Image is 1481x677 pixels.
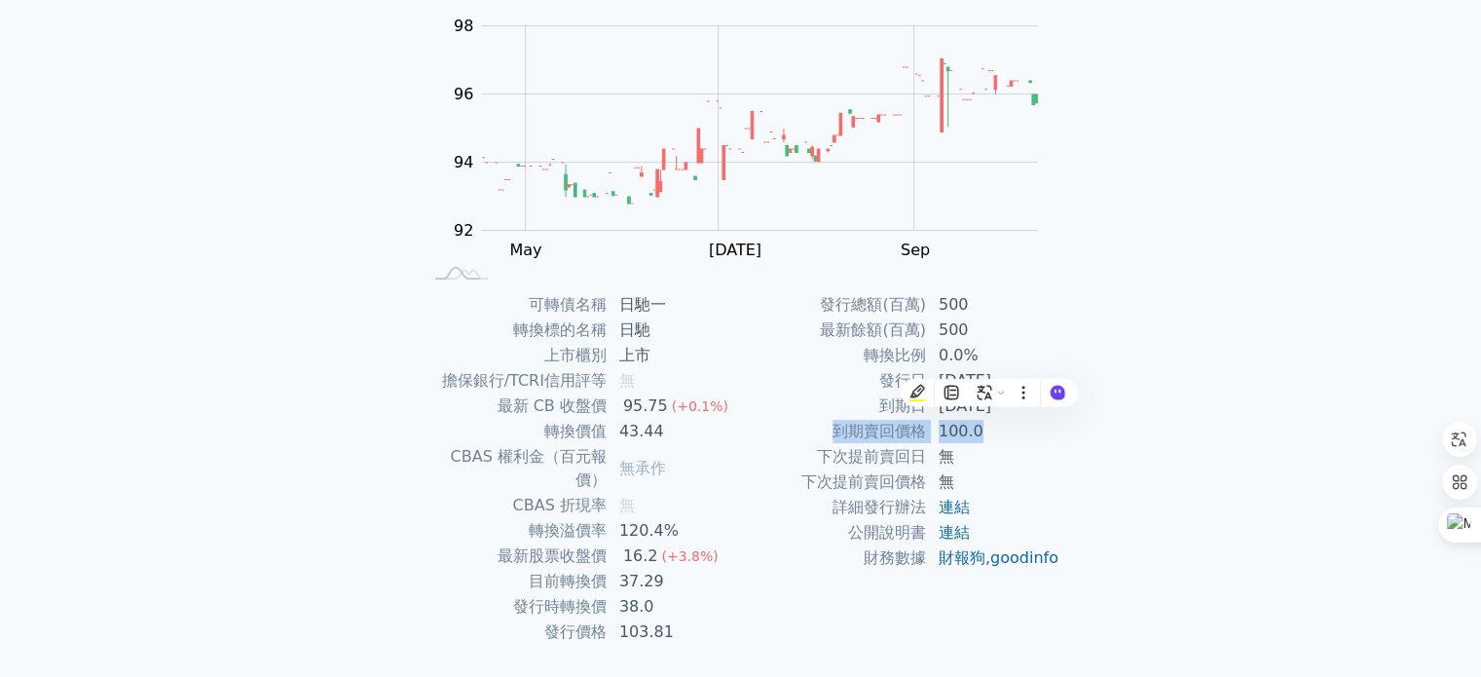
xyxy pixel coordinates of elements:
td: 上市 [608,343,741,368]
td: 財務數據 [741,545,927,571]
a: 財報狗 [939,548,985,567]
td: 日馳一 [608,292,741,318]
a: 連結 [939,498,970,516]
td: 0.0% [927,343,1060,368]
td: 上市櫃別 [422,343,608,368]
td: 日馳 [608,318,741,343]
td: 43.44 [608,419,741,444]
td: 擔保銀行/TCRI信用評等 [422,368,608,394]
td: 103.81 [608,620,741,645]
td: 37.29 [608,569,741,594]
td: 目前轉換價 [422,569,608,594]
span: 無 [619,496,635,514]
td: 100.0 [927,419,1060,444]
tspan: 92 [454,221,473,240]
tspan: 96 [454,85,473,103]
tspan: 98 [454,17,473,35]
td: 500 [927,292,1060,318]
td: 最新股票收盤價 [422,544,608,569]
tspan: [DATE] [709,241,761,259]
td: 發行價格 [422,620,608,645]
td: 到期日 [741,394,927,419]
a: goodinfo [990,548,1058,567]
div: 16.2 [619,545,662,568]
td: 詳細發行辦法 [741,495,927,520]
span: 無 [619,371,635,390]
td: 公開說明書 [741,520,927,545]
a: 連結 [939,523,970,542]
td: 120.4% [608,518,741,544]
td: CBAS 權利金（百元報價） [422,444,608,493]
div: 聊天小工具 [1384,583,1481,677]
td: 轉換價值 [422,419,608,444]
tspan: 94 [454,153,473,171]
td: 38.0 [608,594,741,620]
tspan: May [509,241,541,259]
td: 可轉債名稱 [422,292,608,318]
div: 95.75 [619,395,672,418]
td: CBAS 折現率 [422,493,608,518]
span: (+3.8%) [661,548,718,564]
td: 最新 CB 收盤價 [422,394,608,419]
span: (+0.1%) [672,398,728,414]
td: 500 [927,318,1060,343]
td: 發行日 [741,368,927,394]
td: 無 [927,444,1060,470]
td: 發行時轉換價 [422,594,608,620]
g: Chart [443,17,1066,259]
td: [DATE] [927,368,1060,394]
tspan: Sep [901,241,930,259]
td: 轉換標的名稱 [422,318,608,343]
td: 無 [927,470,1060,495]
td: , [927,545,1060,571]
td: 到期賣回價格 [741,419,927,444]
td: 轉換溢價率 [422,518,608,544]
span: 無承作 [619,459,666,477]
td: 轉換比例 [741,343,927,368]
iframe: Chat Widget [1384,583,1481,677]
td: 最新餘額(百萬) [741,318,927,343]
td: 下次提前賣回日 [741,444,927,470]
td: 下次提前賣回價格 [741,470,927,495]
td: 發行總額(百萬) [741,292,927,318]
